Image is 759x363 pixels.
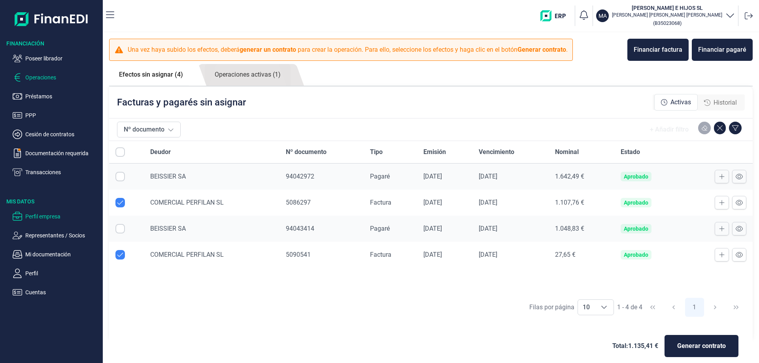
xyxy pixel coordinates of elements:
[479,173,542,181] div: [DATE]
[25,167,100,177] p: Transacciones
[370,199,391,206] span: Factura
[555,199,608,207] div: 1.107,76 €
[596,4,735,28] button: MA[PERSON_NAME] E HIJOS SL[PERSON_NAME] [PERSON_NAME] [PERSON_NAME](B35023068)
[286,199,311,206] span: 5086297
[698,45,746,55] div: Financiar pagaré
[599,12,607,20] p: MA
[517,46,566,53] b: Generar contrato
[25,288,100,297] p: Cuentas
[555,173,608,181] div: 1.642,49 €
[25,111,100,120] p: PPP
[13,111,100,120] button: PPP
[25,54,100,63] p: Poseer librador
[13,54,100,63] button: Poseer librador
[612,4,722,12] h3: [PERSON_NAME] E HIJOS SL
[624,252,648,258] div: Aprobado
[13,269,100,278] button: Perfil
[665,335,738,357] button: Generar contrato
[698,95,743,111] div: Historial
[423,225,466,233] div: [DATE]
[25,212,100,221] p: Perfil empresa
[117,122,181,137] button: Nº documento
[13,250,100,259] button: Mi documentación
[612,12,722,18] p: [PERSON_NAME] [PERSON_NAME] [PERSON_NAME]
[677,341,726,351] span: Generar contrato
[13,212,100,221] button: Perfil empresa
[205,64,291,86] a: Operaciones activas (1)
[555,225,608,233] div: 1.048,83 €
[115,198,125,207] div: Row Unselected null
[13,92,100,101] button: Préstamos
[25,92,100,101] p: Préstamos
[479,147,514,157] span: Vencimiento
[13,130,100,139] button: Cesión de contratos
[479,251,542,259] div: [DATE]
[727,298,746,317] button: Last Page
[13,231,100,240] button: Representantes / Socios
[617,304,642,310] span: 1 - 4 de 4
[370,147,383,157] span: Tipo
[423,147,446,157] span: Emisión
[117,96,246,109] p: Facturas y pagarés sin asignar
[627,39,689,61] button: Financiar factura
[370,173,390,180] span: Pagaré
[685,298,704,317] button: Page 1
[479,225,542,233] div: [DATE]
[128,45,568,55] p: Una vez haya subido los efectos, deberá para crear la operación. Para ello, seleccione los efecto...
[109,64,193,85] a: Efectos sin asignar (4)
[150,199,224,206] span: COMERCIAL PERFILAN SL
[643,298,662,317] button: First Page
[624,173,648,180] div: Aprobado
[370,251,391,258] span: Factura
[150,147,171,157] span: Deudor
[595,300,614,315] div: Choose
[555,251,608,259] div: 27,65 €
[624,199,648,206] div: Aprobado
[115,172,125,181] div: Row Selected null
[479,199,542,207] div: [DATE]
[150,251,224,258] span: COMERCIAL PERFILAN SL
[150,225,186,232] span: BEISSIER SA
[286,225,314,232] span: 94043414
[692,39,753,61] button: Financiar pagaré
[150,173,186,180] span: BEISSIER SA
[25,149,100,158] p: Documentación requerida
[529,303,574,312] div: Filas por página
[240,46,296,53] b: generar un contrato
[286,251,311,258] span: 5090541
[706,298,725,317] button: Next Page
[115,224,125,233] div: Row Selected null
[423,199,466,207] div: [DATE]
[13,149,100,158] button: Documentación requerida
[25,73,100,82] p: Operaciones
[15,6,89,32] img: Logo de aplicación
[25,250,100,259] p: Mi documentación
[25,231,100,240] p: Representantes / Socios
[286,147,327,157] span: Nº documento
[634,45,682,55] div: Financiar factura
[578,300,595,315] span: 10
[653,20,682,26] small: Copiar cif
[115,250,125,260] div: Row Unselected null
[540,10,572,21] img: erp
[624,226,648,232] div: Aprobado
[654,94,698,111] div: Activas
[423,251,466,259] div: [DATE]
[423,173,466,181] div: [DATE]
[13,73,100,82] button: Operaciones
[612,341,658,351] span: Total: 1.135,41 €
[25,269,100,278] p: Perfil
[115,147,125,157] div: All items unselected
[25,130,100,139] p: Cesión de contratos
[13,288,100,297] button: Cuentas
[714,98,737,107] span: Historial
[621,147,640,157] span: Estado
[555,147,579,157] span: Nominal
[286,173,314,180] span: 94042972
[13,167,100,177] button: Transacciones
[664,298,683,317] button: Previous Page
[370,225,390,232] span: Pagaré
[670,98,691,107] span: Activas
